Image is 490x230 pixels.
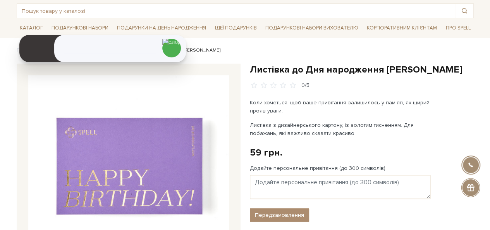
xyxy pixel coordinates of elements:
input: Пошук товару у каталозі [17,4,456,18]
a: Подарункові набори вихователю [262,21,361,35]
p: Листівка з дизайнерського картону, із золотим тисненням. Для побажань, які важливо сказати красиво. [250,121,432,137]
a: Каталог [17,22,46,34]
h1: Листівка до Дня народження [PERSON_NAME] [250,64,474,76]
a: Ідеї подарунків [211,22,260,34]
a: Подарунки на День народження [114,22,209,34]
div: 59 грн. [250,147,282,159]
a: Головна [17,47,36,53]
p: Коли хочеться, щоб ваше привітання залишилось у пам’яті, як щирий прояв уваги. [250,99,432,115]
label: Додайте персональне привітання (до 300 символів) [250,165,385,172]
a: Подарункові набори [48,22,112,34]
button: Передзамовлення [250,208,309,222]
a: Про Spell [442,22,473,34]
div: 0/5 [301,82,309,89]
a: Корпоративним клієнтам [364,21,440,35]
button: Пошук товару у каталозі [456,4,473,18]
